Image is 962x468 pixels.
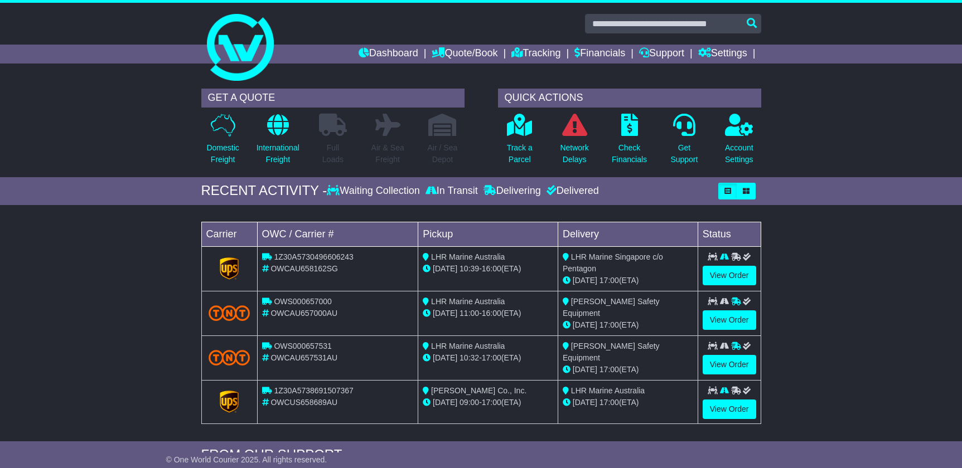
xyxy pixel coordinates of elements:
[600,320,619,329] span: 17:00
[274,252,353,261] span: 1Z30A5730496606243
[600,276,619,285] span: 17:00
[220,391,239,413] img: GetCarrierServiceLogo
[319,142,347,165] p: Full Loads
[433,398,457,407] span: [DATE]
[270,353,337,362] span: OWCAU657531AU
[431,252,505,261] span: LHR Marine Australia
[257,222,418,246] td: OWC / Carrier #
[327,185,422,197] div: Waiting Collection
[600,398,619,407] span: 17:00
[703,266,756,285] a: View Order
[209,305,250,320] img: TNT_Domestic.png
[482,398,501,407] span: 17:00
[206,142,239,165] p: Domestic Freight
[209,350,250,365] img: TNT_Domestic.png
[359,45,418,64] a: Dashboard
[423,352,553,364] div: - (ETA)
[506,113,533,172] a: Track aParcel
[460,264,479,273] span: 10:39
[611,113,647,172] a: CheckFinancials
[270,309,337,318] span: OWCAU657000AU
[274,386,353,395] span: 1Z30A5738691507367
[511,45,560,64] a: Tracking
[481,185,544,197] div: Delivering
[482,264,501,273] span: 16:00
[573,398,597,407] span: [DATE]
[703,399,756,419] a: View Order
[563,297,660,318] span: [PERSON_NAME] Safety Equipment
[703,355,756,374] a: View Order
[573,365,597,374] span: [DATE]
[201,89,465,108] div: GET A QUOTE
[460,309,479,318] span: 11:00
[423,263,553,275] div: - (ETA)
[201,447,761,463] div: FROM OUR SUPPORT
[698,45,747,64] a: Settings
[431,342,505,350] span: LHR Marine Australia
[724,113,754,172] a: AccountSettings
[573,320,597,329] span: [DATE]
[670,142,698,165] p: Get Support
[558,222,698,246] td: Delivery
[698,222,761,246] td: Status
[670,113,698,172] a: GetSupport
[574,45,625,64] a: Financials
[423,308,553,319] div: - (ETA)
[371,142,404,165] p: Air & Sea Freight
[725,142,753,165] p: Account Settings
[612,142,647,165] p: Check Financials
[563,252,663,273] span: LHR Marine Singapore c/o Pentagon
[507,142,533,165] p: Track a Parcel
[482,353,501,362] span: 17:00
[431,386,526,395] span: [PERSON_NAME] Co., Inc.
[270,398,337,407] span: OWCUS658689AU
[166,455,327,464] span: © One World Courier 2025. All rights reserved.
[274,297,332,306] span: OWS000657000
[432,45,497,64] a: Quote/Book
[433,264,457,273] span: [DATE]
[201,222,257,246] td: Carrier
[433,353,457,362] span: [DATE]
[563,275,693,286] div: (ETA)
[274,342,332,350] span: OWS000657531
[428,142,458,165] p: Air / Sea Depot
[560,142,588,165] p: Network Delays
[220,257,239,280] img: GetCarrierServiceLogo
[563,364,693,376] div: (ETA)
[257,142,299,165] p: International Freight
[563,397,693,408] div: (ETA)
[573,276,597,285] span: [DATE]
[423,185,481,197] div: In Transit
[482,309,501,318] span: 16:00
[563,342,660,362] span: [PERSON_NAME] Safety Equipment
[563,319,693,331] div: (ETA)
[256,113,300,172] a: InternationalFreight
[600,365,619,374] span: 17:00
[571,386,645,395] span: LHR Marine Australia
[498,89,761,108] div: QUICK ACTIONS
[703,310,756,330] a: View Order
[460,398,479,407] span: 09:00
[431,297,505,306] span: LHR Marine Australia
[639,45,684,64] a: Support
[206,113,239,172] a: DomesticFreight
[423,397,553,408] div: - (ETA)
[433,309,457,318] span: [DATE]
[559,113,589,172] a: NetworkDelays
[418,222,558,246] td: Pickup
[201,183,327,199] div: RECENT ACTIVITY -
[270,264,338,273] span: OWCAU658162SG
[460,353,479,362] span: 10:32
[544,185,599,197] div: Delivered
